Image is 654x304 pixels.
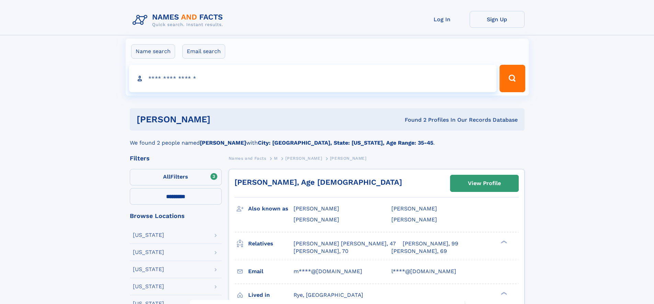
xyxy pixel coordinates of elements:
[130,131,525,147] div: We found 2 people named with .
[499,240,507,244] div: ❯
[330,156,367,161] span: [PERSON_NAME]
[450,175,518,192] a: View Profile
[248,203,294,215] h3: Also known as
[130,213,222,219] div: Browse Locations
[258,139,433,146] b: City: [GEOGRAPHIC_DATA], State: [US_STATE], Age Range: 35-45
[137,115,308,124] h1: [PERSON_NAME]
[468,175,501,191] div: View Profile
[248,266,294,277] h3: Email
[403,240,458,247] a: [PERSON_NAME], 99
[133,267,164,272] div: [US_STATE]
[285,154,322,162] a: [PERSON_NAME]
[274,154,278,162] a: M
[285,156,322,161] span: [PERSON_NAME]
[133,250,164,255] div: [US_STATE]
[391,247,447,255] a: [PERSON_NAME], 69
[130,155,222,161] div: Filters
[131,44,175,59] label: Name search
[500,65,525,92] button: Search Button
[234,178,402,186] a: [PERSON_NAME], Age [DEMOGRAPHIC_DATA]
[133,232,164,238] div: [US_STATE]
[129,65,497,92] input: search input
[274,156,278,161] span: M
[133,284,164,289] div: [US_STATE]
[229,154,266,162] a: Names and Facts
[294,292,363,298] span: Rye, [GEOGRAPHIC_DATA]
[415,11,470,28] a: Log In
[391,205,437,212] span: [PERSON_NAME]
[248,238,294,250] h3: Relatives
[294,247,348,255] a: [PERSON_NAME], 70
[470,11,525,28] a: Sign Up
[163,173,170,180] span: All
[391,216,437,223] span: [PERSON_NAME]
[294,240,396,247] a: [PERSON_NAME] [PERSON_NAME], 47
[294,205,339,212] span: [PERSON_NAME]
[294,216,339,223] span: [PERSON_NAME]
[130,169,222,185] label: Filters
[248,289,294,301] h3: Lived in
[499,291,507,295] div: ❯
[182,44,225,59] label: Email search
[200,139,246,146] b: [PERSON_NAME]
[308,116,518,124] div: Found 2 Profiles In Our Records Database
[130,11,229,29] img: Logo Names and Facts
